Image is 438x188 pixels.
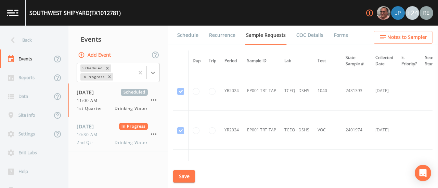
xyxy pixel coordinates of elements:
[280,50,313,71] th: Lab
[397,50,421,71] th: Is Priority?
[371,71,397,111] td: [DATE]
[243,111,280,150] td: EP001 TRT-TAP
[106,73,113,81] div: Remove In Progress
[80,73,106,81] div: In Progress
[77,132,102,138] span: 10:30 AM
[119,123,148,130] span: In Progress
[80,64,104,72] div: Scheduled
[243,50,280,71] th: Sample ID
[313,71,342,111] td: 1040
[77,49,114,61] button: Add Event
[243,71,280,111] td: EP001 TRT-TAP
[295,26,324,45] a: COC Details
[391,6,405,20] div: Joshua gere Paul
[77,89,99,96] span: [DATE]
[220,71,243,111] td: YR2024
[420,6,433,20] img: e720f1e92442e99c2aab0e3b783e6548
[371,111,397,150] td: [DATE]
[391,6,405,20] img: 41241ef155101aa6d92a04480b0d0000
[280,71,313,111] td: TCEQ - DSHS
[176,26,199,45] a: Schedule
[245,26,287,45] a: Sample Requests
[371,50,397,71] th: Collected Date
[342,111,371,150] td: 2401974
[208,26,236,45] a: Recurrence
[313,50,342,71] th: Test
[68,31,168,48] div: Events
[220,111,243,150] td: YR2024
[374,31,433,44] button: Notes to Sampler
[29,9,121,17] div: SOUTHWEST SHIPYARD (TX1012781)
[280,111,313,150] td: TCEQ - DSHS
[77,123,99,130] span: [DATE]
[173,170,195,183] button: Save
[115,140,148,146] span: Drinking Water
[68,83,168,117] a: [DATE]Scheduled11:00 AM1st QuarterDrinking Water
[7,10,18,16] img: logo
[405,6,419,20] div: +24
[68,117,168,151] a: [DATE]In Progress10:30 AM2nd QtrDrinking Water
[313,111,342,150] td: VOC
[77,105,106,112] span: 1st Quarter
[189,50,205,71] th: Dup
[333,26,349,45] a: Forms
[376,6,391,20] div: Mike Franklin
[415,165,431,181] div: Open Intercom Messenger
[220,50,243,71] th: Period
[121,89,148,96] span: Scheduled
[342,71,371,111] td: 2431393
[387,33,427,42] span: Notes to Sampler
[115,105,148,112] span: Drinking Water
[205,50,220,71] th: Trip
[377,6,390,20] img: e2d790fa78825a4bb76dcb6ab311d44c
[104,64,111,72] div: Remove Scheduled
[77,98,102,104] span: 11:00 AM
[342,50,371,71] th: State Sample #
[77,140,98,146] span: 2nd Qtr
